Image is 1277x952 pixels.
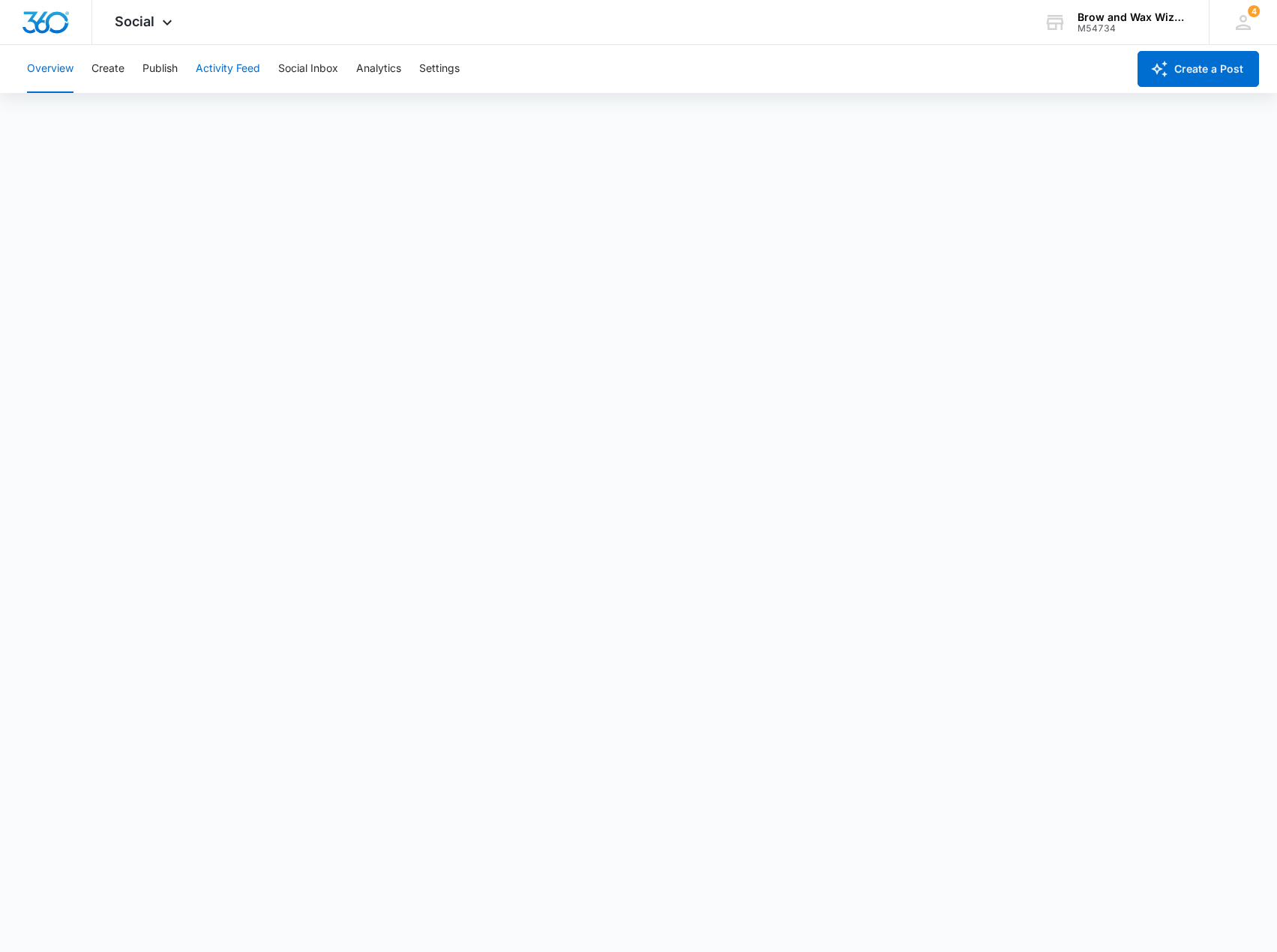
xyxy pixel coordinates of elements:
[1248,5,1260,17] span: 4
[1078,11,1187,23] div: account name
[1078,23,1187,34] div: account id
[27,45,73,93] button: Overview
[196,45,260,93] button: Activity Feed
[356,45,401,93] button: Analytics
[1138,51,1259,87] button: Create a Post
[115,13,154,29] span: Social
[1248,5,1260,17] div: notifications count
[142,45,178,93] button: Publish
[278,45,338,93] button: Social Inbox
[419,45,460,93] button: Settings
[91,45,124,93] button: Create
